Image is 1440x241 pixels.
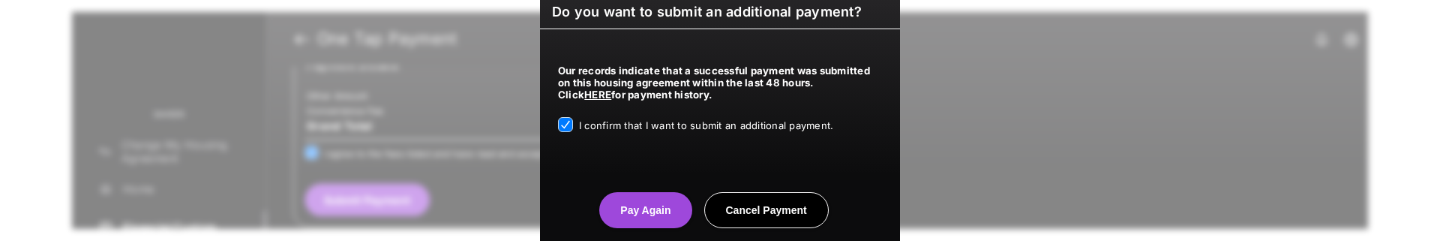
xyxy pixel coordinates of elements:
[704,192,829,228] button: Cancel Payment
[558,65,882,101] h5: Our records indicate that a successful payment was submitted on this housing agreement within the...
[579,119,833,131] span: I confirm that I want to submit an additional payment.
[599,192,691,228] button: Pay Again
[584,89,611,101] a: HERE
